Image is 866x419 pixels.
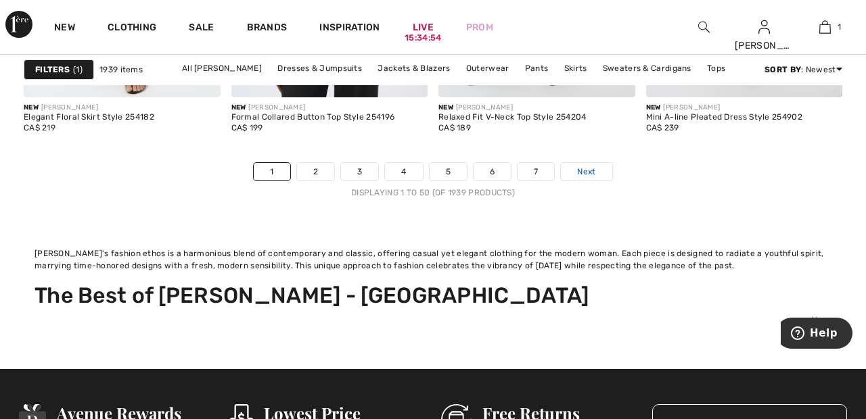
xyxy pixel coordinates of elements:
div: : Newest [765,64,842,76]
img: My Bag [819,19,831,35]
a: Jackets & Blazers [371,59,457,77]
span: CA$ 189 [438,123,471,132]
a: Live15:34:54 [413,20,434,34]
img: 1ère Avenue [5,11,32,38]
nav: Page navigation [24,162,842,199]
img: search the website [698,19,710,35]
a: Prom [466,20,493,34]
a: 4 [385,163,422,180]
div: Formal Collared Button Top Style 254196 [231,113,395,122]
a: Sign In [758,20,770,33]
span: New [231,103,246,112]
span: CA$ 219 [24,123,55,132]
strong: Sort By [765,65,801,74]
a: Clothing [108,22,156,36]
a: 2 [297,163,334,180]
span: New [646,103,661,112]
div: [PERSON_NAME] [735,39,794,53]
div: [PERSON_NAME] [231,103,395,113]
a: Sale [189,22,214,36]
a: 5 [430,163,467,180]
div: More [35,314,831,326]
h2: The Best of [PERSON_NAME] - [GEOGRAPHIC_DATA] [35,282,831,308]
a: Dresses & Jumpsuits [271,59,369,77]
strong: Filters [35,64,70,76]
a: Sweaters & Cardigans [596,59,698,77]
a: 3 [341,163,378,180]
a: 6 [474,163,511,180]
div: [PERSON_NAME] [646,103,802,113]
span: Inspiration [319,22,380,36]
img: My Info [758,19,770,35]
a: Brands [247,22,288,36]
a: 1 [254,163,290,180]
a: 1 [795,19,854,35]
span: Next [577,166,595,178]
iframe: Opens a widget where you can find more information [781,318,852,351]
div: Relaxed Fit V-Neck Top Style 254204 [438,113,587,122]
div: Elegant Floral Skirt Style 254182 [24,113,154,122]
div: [PERSON_NAME] [438,103,587,113]
span: 1 [838,21,841,33]
p: [PERSON_NAME]'s fashion ethos is a harmonious blend of contemporary and classic, offering casual ... [35,247,831,272]
a: Next [561,163,612,180]
div: [PERSON_NAME] [24,103,154,113]
span: New [438,103,453,112]
a: Skirts [557,59,594,77]
span: CA$ 199 [231,123,263,132]
a: Outerwear [459,59,516,77]
div: Mini A-line Pleated Dress Style 254902 [646,113,802,122]
a: Tops [700,59,732,77]
a: New [54,22,75,36]
span: CA$ 239 [646,123,679,132]
div: 15:34:54 [405,32,441,45]
span: New [24,103,39,112]
a: Pants [518,59,555,77]
a: 7 [518,163,554,180]
span: 1939 items [99,64,143,76]
a: All [PERSON_NAME] [175,59,269,77]
div: Displaying 1 to 50 (of 1939 products) [24,187,842,199]
span: 1 [73,64,83,76]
